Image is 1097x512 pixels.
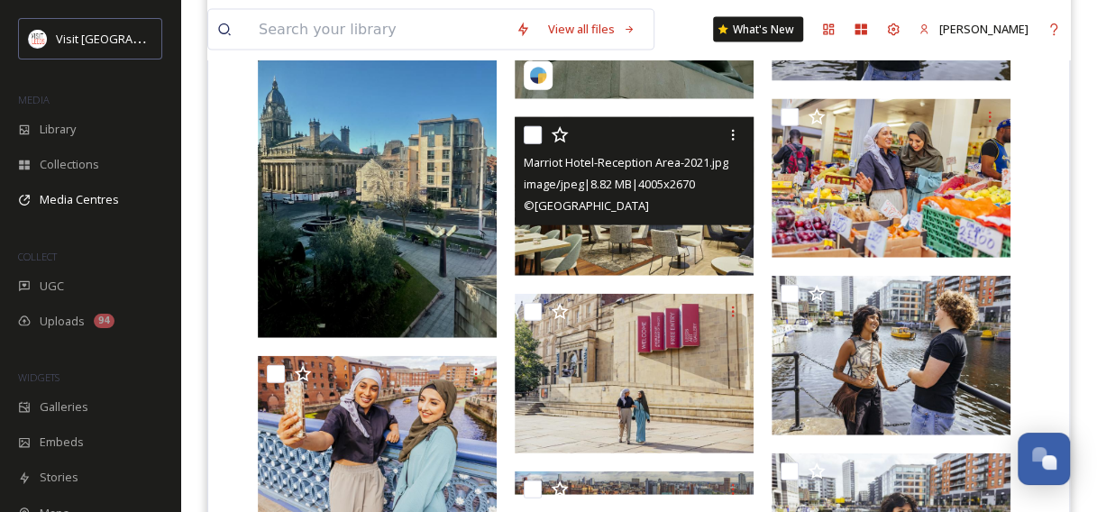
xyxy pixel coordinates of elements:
span: Uploads [40,313,85,330]
input: Search your library [250,10,507,50]
span: Visit [GEOGRAPHIC_DATA] [56,30,196,47]
span: Marriot Hotel-Reception Area-2021.jpg [524,154,728,170]
img: snapsea-logo.png [529,67,547,85]
img: Town Hall-Green Trees-cKSpencer-2025.jpg [258,20,497,338]
span: Stories [40,469,78,486]
a: [PERSON_NAME] [910,12,1038,47]
span: Library [40,121,76,138]
div: 94 [94,314,114,328]
span: WIDGETS [18,370,59,384]
span: [PERSON_NAME] [939,21,1028,37]
img: Leeds Dock-Water Taxi-cTom Martin-Aug24.jpg [772,276,1010,435]
span: © [GEOGRAPHIC_DATA] [524,197,649,214]
span: COLLECT [18,250,57,263]
a: What's New [713,17,803,42]
span: image/jpeg | 8.82 MB | 4005 x 2670 [524,176,695,192]
span: Media Centres [40,191,119,208]
span: UGC [40,278,64,295]
span: Collections [40,156,99,173]
img: Kirkgate Market-Fruit Stall-cTom Martin-Aug24.jpg [772,98,1010,258]
img: download%20(3).png [29,30,47,48]
span: Galleries [40,398,88,416]
a: View all files [539,12,644,47]
img: Leeds Library _Tom Martin-Aug24.jpg [515,294,754,453]
span: Embeds [40,434,84,451]
button: Open Chat [1018,433,1070,485]
span: MEDIA [18,93,50,106]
